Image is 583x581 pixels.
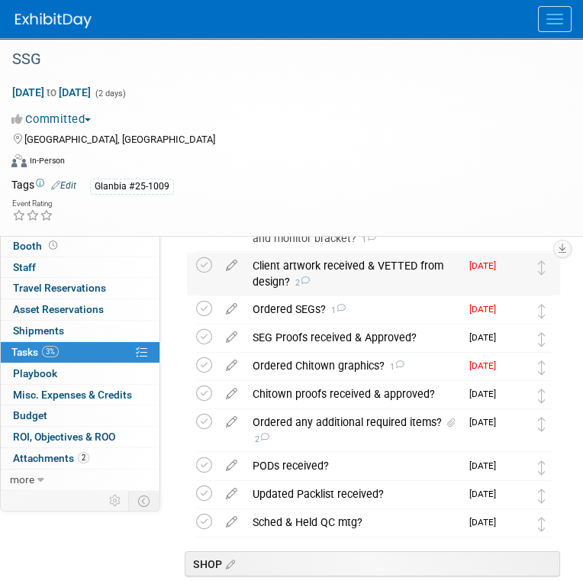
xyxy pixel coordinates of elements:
[10,473,34,486] span: more
[185,551,560,576] div: SHOP
[15,13,92,28] img: ExhibitDay
[245,481,460,507] div: Updated Packlist received?
[538,489,546,503] i: Move task
[13,431,115,443] span: ROI, Objectives & ROO
[469,389,504,399] span: [DATE]
[11,86,92,99] span: [DATE] [DATE]
[11,154,27,166] img: Format-Inperson.png
[13,452,89,464] span: Attachments
[245,253,460,295] div: Client artwork received & VETTED from design?
[44,86,59,98] span: to
[1,257,159,278] a: Staff
[469,332,504,343] span: [DATE]
[504,486,523,505] img: MICHELLE MOYA
[326,305,346,315] span: 1
[78,452,89,463] span: 2
[504,386,523,405] img: MICHELLE MOYA
[218,359,245,373] a: edit
[46,240,60,251] span: Booth not reserved yet
[504,357,523,377] img: MICHELLE MOYA
[222,556,235,571] a: Edit sections
[13,409,47,421] span: Budget
[218,302,245,316] a: edit
[469,260,504,271] span: [DATE]
[42,346,59,357] span: 3%
[245,409,460,451] div: Ordered any additional required items?
[245,324,460,350] div: SEG Proofs received & Approved?
[469,460,504,471] span: [DATE]
[1,427,159,447] a: ROI, Objectives & ROO
[102,491,129,511] td: Personalize Event Tab Strip
[13,261,36,273] span: Staff
[11,346,59,358] span: Tasks
[538,389,546,403] i: Move task
[504,457,523,477] img: MICHELLE MOYA
[1,236,159,257] a: Booth
[1,342,159,363] a: Tasks3%
[469,517,504,528] span: [DATE]
[538,332,546,347] i: Move task
[1,405,159,426] a: Budget
[218,459,245,473] a: edit
[245,381,460,407] div: Chitown proofs received & approved?
[253,434,269,444] span: 2
[1,278,159,299] a: Travel Reservations
[218,515,245,529] a: edit
[245,353,460,379] div: Ordered Chitown graphics?
[13,282,106,294] span: Travel Reservations
[385,362,404,372] span: 1
[218,259,245,273] a: edit
[218,415,245,429] a: edit
[469,417,504,428] span: [DATE]
[245,296,460,322] div: Ordered SEGs?
[13,303,104,315] span: Asset Reservations
[13,367,57,379] span: Playbook
[504,301,523,321] img: MICHELLE MOYA
[129,491,160,511] td: Toggle Event Tabs
[1,299,159,320] a: Asset Reservations
[538,304,546,318] i: Move task
[218,387,245,401] a: edit
[290,278,310,288] span: 2
[218,331,245,344] a: edit
[11,177,76,195] td: Tags
[538,360,546,375] i: Move task
[29,155,65,166] div: In-Person
[538,260,546,275] i: Move task
[538,460,546,475] i: Move task
[12,200,53,208] div: Event Rating
[1,321,159,341] a: Shipments
[356,234,376,244] span: 1
[24,134,215,145] span: [GEOGRAPHIC_DATA], [GEOGRAPHIC_DATA]
[469,489,504,499] span: [DATE]
[469,304,504,315] span: [DATE]
[90,179,174,195] div: Glanbia #25-1009
[504,329,523,349] img: MICHELLE MOYA
[11,152,552,175] div: Event Format
[218,487,245,501] a: edit
[1,363,159,384] a: Playbook
[504,514,523,534] img: MICHELLE MOYA
[94,89,126,98] span: (2 days)
[504,257,523,277] img: MICHELLE MOYA
[11,111,97,127] button: Committed
[13,324,64,337] span: Shipments
[13,240,60,252] span: Booth
[1,470,159,490] a: more
[245,453,460,479] div: PODs received?
[538,517,546,531] i: Move task
[469,360,504,371] span: [DATE]
[1,448,159,469] a: Attachments2
[1,385,159,405] a: Misc. Expenses & Credits
[51,180,76,191] a: Edit
[245,509,460,535] div: Sched & Held QC mtg?
[538,417,546,431] i: Move task
[538,6,572,32] button: Menu
[7,46,552,73] div: SSG
[13,389,132,401] span: Misc. Expenses & Credits
[504,414,523,434] img: MICHELLE MOYA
